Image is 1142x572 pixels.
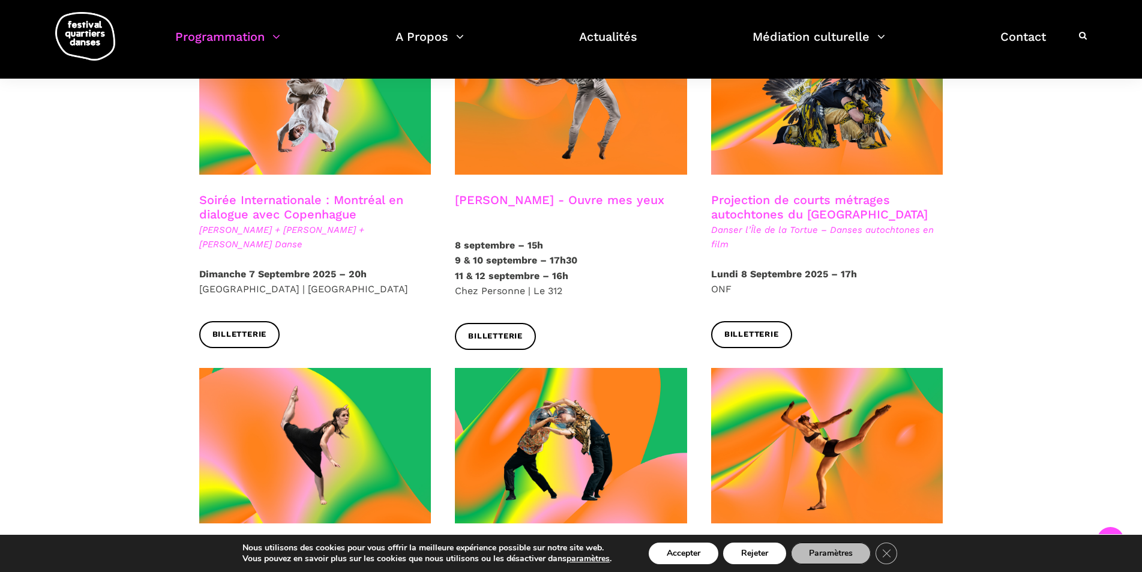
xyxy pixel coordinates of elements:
[242,543,612,553] p: Nous utilisons des cookies pour vous offrir la meilleure expérience possible sur notre site web.
[1000,26,1046,62] a: Contact
[175,26,280,62] a: Programmation
[649,543,718,564] button: Accepter
[711,321,792,348] a: Billetterie
[455,254,577,281] strong: 9 & 10 septembre – 17h30 11 & 12 septembre – 16h
[199,193,403,221] a: Soirée Internationale : Montréal en dialogue avec Copenhague
[724,328,779,341] span: Billetterie
[711,266,943,297] p: ONF
[711,193,943,223] h3: Projection de courts métrages autochtones du [GEOGRAPHIC_DATA]
[753,26,885,62] a: Médiation culturelle
[455,239,543,251] strong: 8 septembre – 15h
[199,268,367,280] strong: Dimanche 7 Septembre 2025 – 20h
[566,553,610,564] button: paramètres
[876,543,897,564] button: Close GDPR Cookie Banner
[723,543,786,564] button: Rejeter
[711,223,943,251] span: Danser l’Île de la Tortue – Danses autochtones en film
[199,266,431,297] p: [GEOGRAPHIC_DATA] | [GEOGRAPHIC_DATA]
[212,328,267,341] span: Billetterie
[395,26,464,62] a: A Propos
[199,223,431,251] span: [PERSON_NAME] + [PERSON_NAME] + [PERSON_NAME] Danse
[791,543,871,564] button: Paramètres
[455,193,664,223] h3: [PERSON_NAME] - Ouvre mes yeux
[242,553,612,564] p: Vous pouvez en savoir plus sur les cookies que nous utilisons ou les désactiver dans .
[55,12,115,61] img: logo-fqd-med
[711,268,857,280] strong: Lundi 8 Septembre 2025 – 17h
[455,238,687,299] p: Chez Personne | Le 312
[455,323,536,350] a: Billetterie
[468,330,523,343] span: Billetterie
[199,321,280,348] a: Billetterie
[579,26,637,62] a: Actualités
